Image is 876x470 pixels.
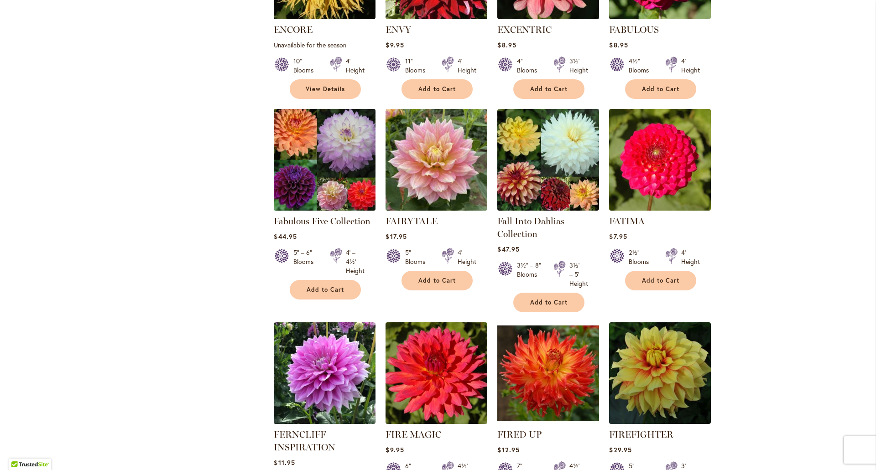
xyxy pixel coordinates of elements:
[530,85,568,93] span: Add to Cart
[609,216,645,227] a: FATIMA
[386,429,441,440] a: FIRE MAGIC
[405,248,431,266] div: 5" Blooms
[629,248,654,266] div: 2½" Blooms
[401,79,473,99] button: Add to Cart
[386,41,404,49] span: $9.95
[609,429,673,440] a: FIREFIGHTER
[609,445,631,454] span: $29.95
[306,85,345,93] span: View Details
[497,322,599,424] img: FIRED UP
[346,248,365,275] div: 4' – 4½' Height
[290,280,361,300] button: Add to Cart
[629,57,654,75] div: 4½" Blooms
[609,232,627,241] span: $7.95
[497,204,599,212] a: Fall Into Dahlias Collection
[293,57,319,75] div: 10" Blooms
[609,204,711,212] a: FATIMA
[386,204,487,212] a: Fairytale
[625,271,696,290] button: Add to Cart
[569,57,588,75] div: 3½' Height
[497,445,519,454] span: $12.95
[569,261,588,288] div: 3½' – 5' Height
[401,271,473,290] button: Add to Cart
[405,57,431,75] div: 11" Blooms
[274,322,375,424] img: Ferncliff Inspiration
[274,458,295,467] span: $11.95
[681,248,700,266] div: 4' Height
[346,57,365,75] div: 4' Height
[386,445,404,454] span: $9.95
[386,232,407,241] span: $17.95
[274,417,375,426] a: Ferncliff Inspiration
[609,322,711,424] img: FIREFIGHTER
[271,107,378,213] img: Fabulous Five Collection
[497,417,599,426] a: FIRED UP
[307,286,344,294] span: Add to Cart
[513,293,584,312] button: Add to Cart
[290,79,361,99] a: View Details
[458,57,476,75] div: 4' Height
[517,57,542,75] div: 4" Blooms
[642,277,679,284] span: Add to Cart
[386,24,411,35] a: ENVY
[497,12,599,21] a: EXCENTRIC
[681,57,700,75] div: 4' Height
[386,322,487,424] img: FIRE MAGIC
[497,216,564,239] a: Fall Into Dahlias Collection
[497,109,599,211] img: Fall Into Dahlias Collection
[497,24,552,35] a: EXCENTRIC
[293,248,319,275] div: 5" – 6" Blooms
[7,438,32,463] iframe: Launch Accessibility Center
[274,232,297,241] span: $44.95
[274,204,375,212] a: Fabulous Five Collection
[609,24,659,35] a: FABULOUS
[386,109,487,211] img: Fairytale
[386,12,487,21] a: Envy
[609,417,711,426] a: FIREFIGHTER
[274,429,335,453] a: FERNCLIFF INSPIRATION
[274,24,313,35] a: ENCORE
[642,85,679,93] span: Add to Cart
[513,79,584,99] button: Add to Cart
[274,12,375,21] a: ENCORE
[497,245,519,253] span: $47.95
[609,109,711,211] img: FATIMA
[418,85,456,93] span: Add to Cart
[418,277,456,284] span: Add to Cart
[386,216,438,227] a: FAIRYTALE
[625,79,696,99] button: Add to Cart
[274,41,375,49] p: Unavailable for the season
[274,216,370,227] a: Fabulous Five Collection
[609,12,711,21] a: FABULOUS
[497,41,516,49] span: $8.95
[609,41,628,49] span: $8.95
[517,261,542,288] div: 3½" – 8" Blooms
[386,417,487,426] a: FIRE MAGIC
[458,248,476,266] div: 4' Height
[497,429,542,440] a: FIRED UP
[530,299,568,306] span: Add to Cart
